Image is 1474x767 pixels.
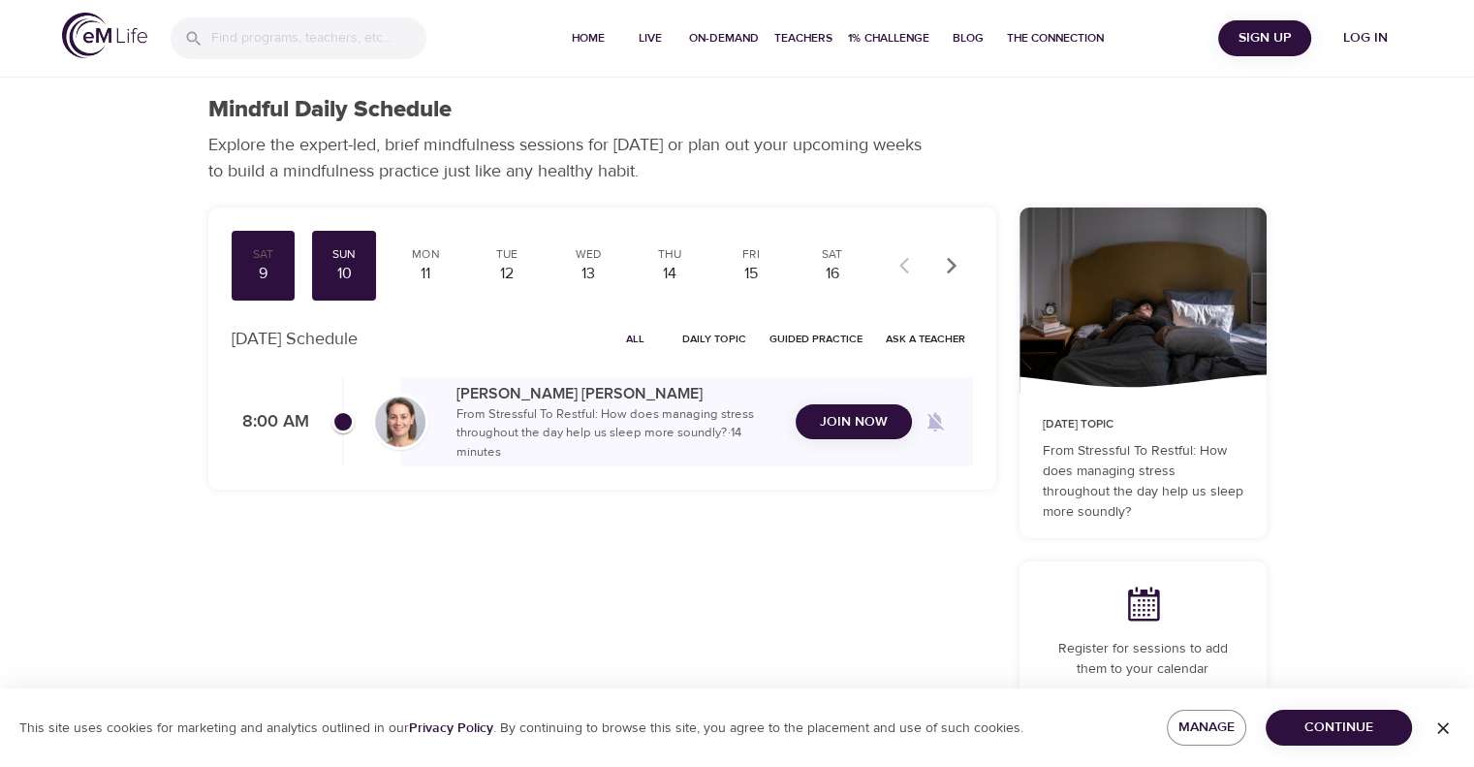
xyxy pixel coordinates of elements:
[645,263,694,285] div: 14
[1226,26,1303,50] span: Sign Up
[239,263,288,285] div: 9
[1043,416,1243,433] p: [DATE] Topic
[1266,710,1412,746] button: Continue
[848,28,929,48] span: 1% Challenge
[1218,20,1311,56] button: Sign Up
[456,405,780,463] p: From Stressful To Restful: How does managing stress throughout the day help us sleep more soundly...
[727,246,775,263] div: Fri
[682,330,746,348] span: Daily Topic
[796,404,912,440] button: Join Now
[456,382,780,405] p: [PERSON_NAME] [PERSON_NAME]
[239,246,288,263] div: Sat
[808,263,857,285] div: 16
[1043,639,1243,680] p: Register for sessions to add them to your calendar
[886,330,965,348] span: Ask a Teacher
[774,28,832,48] span: Teachers
[605,324,667,354] button: All
[483,246,531,263] div: Tue
[565,28,612,48] span: Home
[878,324,973,354] button: Ask a Teacher
[211,17,426,59] input: Find programs, teachers, etc...
[208,132,935,184] p: Explore the expert-led, brief mindfulness sessions for [DATE] or plan out your upcoming weeks to ...
[208,96,452,124] h1: Mindful Daily Schedule
[375,397,425,447] img: Deanna_Burkett-min.jpg
[727,263,775,285] div: 15
[62,13,147,58] img: logo
[320,263,368,285] div: 10
[674,324,754,354] button: Daily Topic
[564,246,612,263] div: Wed
[564,263,612,285] div: 13
[409,719,493,737] a: Privacy Policy
[762,324,870,354] button: Guided Practice
[1182,716,1232,740] span: Manage
[232,409,309,435] p: 8:00 AM
[645,246,694,263] div: Thu
[1167,710,1247,746] button: Manage
[627,28,674,48] span: Live
[1007,28,1104,48] span: The Connection
[612,330,659,348] span: All
[232,326,358,352] p: [DATE] Schedule
[1319,20,1412,56] button: Log in
[689,28,759,48] span: On-Demand
[912,399,958,445] span: Remind me when a class goes live every Sunday at 8:00 AM
[820,410,888,434] span: Join Now
[320,246,368,263] div: Sun
[1327,26,1404,50] span: Log in
[808,246,857,263] div: Sat
[945,28,991,48] span: Blog
[1281,716,1396,740] span: Continue
[401,263,450,285] div: 11
[483,263,531,285] div: 12
[401,246,450,263] div: Mon
[769,330,862,348] span: Guided Practice
[1043,441,1243,523] p: From Stressful To Restful: How does managing stress throughout the day help us sleep more soundly?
